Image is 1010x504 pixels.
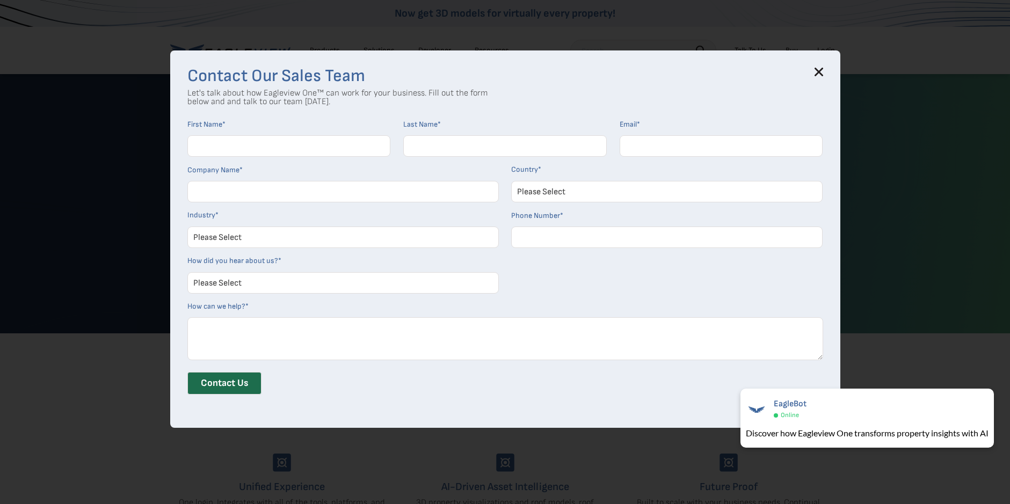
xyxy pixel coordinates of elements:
span: Country [511,165,538,174]
h3: Contact Our Sales Team [187,68,823,85]
p: Let's talk about how Eagleview One™ can work for your business. Fill out the form below and and t... [187,89,488,106]
img: EagleBot [746,399,767,420]
span: How did you hear about us? [187,256,278,265]
span: Company Name [187,165,239,174]
span: First Name [187,120,222,129]
span: Email [620,120,637,129]
div: Discover how Eagleview One transforms property insights with AI [746,427,989,440]
span: How can we help? [187,302,245,311]
span: Industry [187,210,215,220]
input: Contact Us [187,372,261,395]
span: Online [781,411,799,419]
span: Last Name [403,120,438,129]
span: EagleBot [774,399,806,409]
span: Phone Number [511,211,560,220]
